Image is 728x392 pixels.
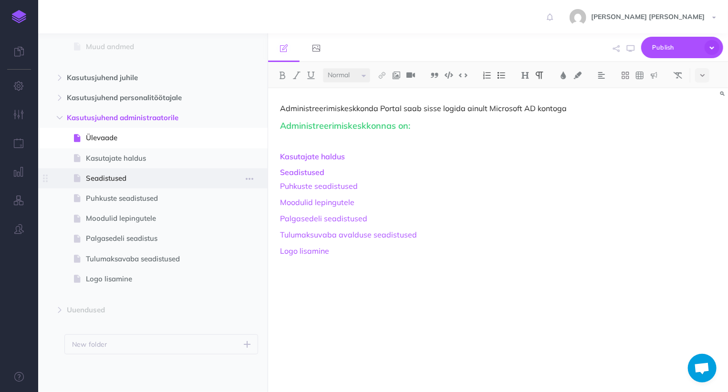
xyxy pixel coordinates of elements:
[67,304,198,316] span: Uuendused
[430,72,439,79] img: Blockquote button
[280,152,345,161] a: Kasutajate haldus
[67,112,198,124] span: Kasutusjuhend administraatorile
[586,12,709,21] span: [PERSON_NAME] [PERSON_NAME]
[445,72,453,79] img: Code block button
[86,213,210,224] span: Moodulid lepingutele
[535,72,544,79] img: Paragraph button
[86,193,210,204] span: Puhkuste seadistused
[573,72,582,79] img: Text background color button
[86,132,210,144] span: Ülevaade
[392,72,401,79] img: Add image button
[497,72,506,79] img: Unordered list button
[67,72,198,83] span: Kasutusjuhend juhile
[559,72,568,79] img: Text color button
[280,246,329,256] a: Logo lisamine
[307,72,315,79] img: Underline button
[12,10,26,23] img: logo-mark.svg
[652,40,700,55] span: Publish
[280,103,578,114] p: Administreerimiskeskkonda Portal saab sisse logida ainult Microsoft AD kontoga
[86,41,210,52] span: Muud andmed
[483,72,491,79] img: Ordered list button
[378,72,386,79] img: Link button
[86,253,210,265] span: Tulumaksavaba seadistused
[67,92,198,103] span: Kasutusjuhend personalitöötajale
[280,120,410,131] span: Administreerimiskeskkonnas on:
[64,334,258,354] button: New folder
[635,72,644,79] img: Create table button
[459,72,468,79] img: Inline code button
[86,173,210,184] span: Seadistused
[597,72,606,79] img: Alignment dropdown menu button
[86,233,210,244] span: Palgasedeli seadistus
[280,214,367,223] a: Palgasedeli seadistused
[406,72,415,79] img: Add video button
[280,197,354,207] a: Moodulid lepingutele
[280,230,417,239] a: Tulumaksuvaba avalduse seadistused
[650,72,658,79] img: Callout dropdown menu button
[688,354,717,382] div: Open chat
[72,339,107,350] p: New folder
[280,181,358,191] a: Puhkuste seadistused
[278,72,287,79] img: Bold button
[280,167,324,177] a: Seadistused
[292,72,301,79] img: Italic button
[674,72,682,79] img: Clear styles button
[86,153,210,164] span: Kasutajate haldus
[86,273,210,285] span: Logo lisamine
[570,9,586,26] img: 0bf3c2874891d965dab3c1b08e631cda.jpg
[521,72,530,79] img: Headings dropdown button
[641,37,723,58] button: Publish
